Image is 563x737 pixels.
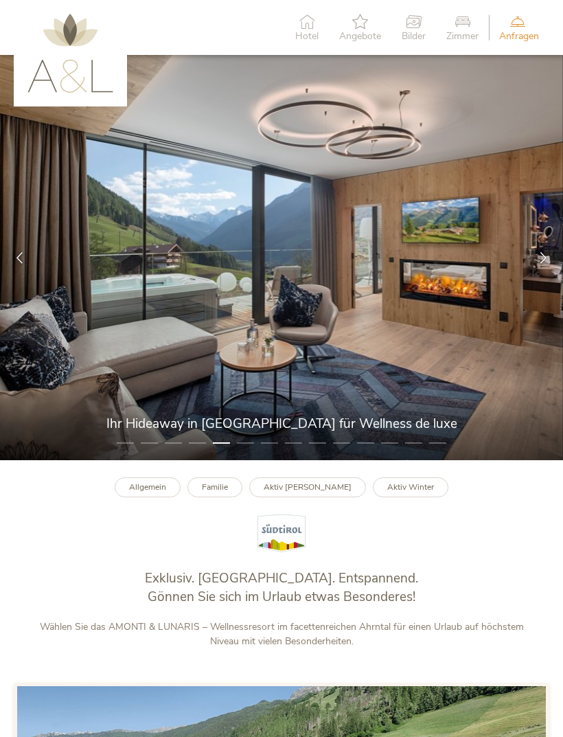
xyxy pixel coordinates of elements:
b: Aktiv [PERSON_NAME] [264,481,352,492]
a: Allgemein [115,477,181,497]
span: Angebote [339,32,381,41]
b: Familie [202,481,228,492]
span: Bilder [402,32,426,41]
img: AMONTI & LUNARIS Wellnessresort [27,14,113,93]
span: Exklusiv. [GEOGRAPHIC_DATA]. Entspannend. [145,569,418,587]
span: Hotel [295,32,319,41]
a: Familie [187,477,242,497]
b: Aktiv Winter [387,481,434,492]
b: Allgemein [129,481,166,492]
span: Gönnen Sie sich im Urlaub etwas Besonderes! [148,588,415,606]
img: Südtirol [257,514,306,552]
a: Aktiv Winter [373,477,448,497]
p: Wählen Sie das AMONTI & LUNARIS – Wellnessresort im facettenreichen Ahrntal für einen Urlaub auf ... [27,620,536,648]
span: Zimmer [446,32,479,41]
span: Anfragen [499,32,539,41]
a: Aktiv [PERSON_NAME] [249,477,366,497]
